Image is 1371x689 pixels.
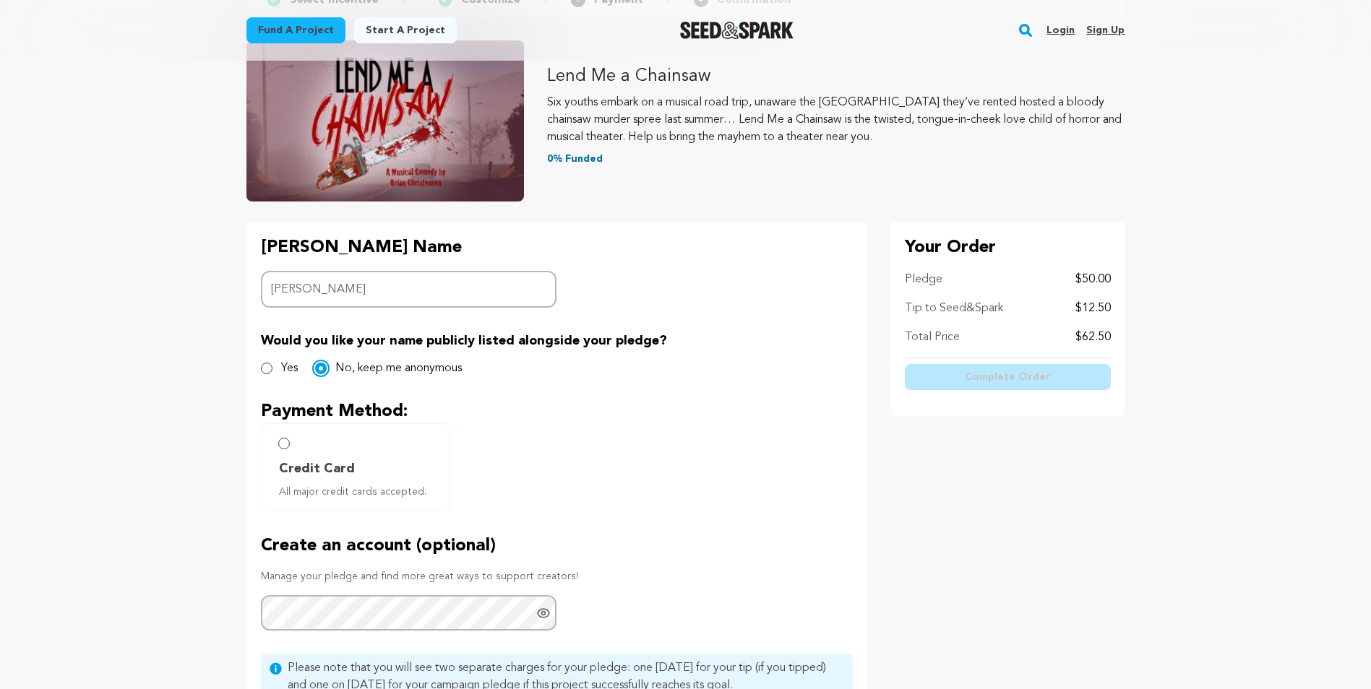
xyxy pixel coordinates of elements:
[261,400,853,423] p: Payment Method:
[547,94,1125,146] p: Six youths embark on a musical road trip, unaware the [GEOGRAPHIC_DATA] they’ve rented hosted a b...
[905,271,942,288] p: Pledge
[261,236,557,259] p: [PERSON_NAME] Name
[261,569,853,584] p: Manage your pledge and find more great ways to support creators!
[354,17,457,43] a: Start a project
[279,485,438,499] span: All major credit cards accepted.
[261,271,557,308] input: Backer Name
[261,534,853,558] p: Create an account (optional)
[905,236,1111,259] p: Your Order
[1086,19,1125,42] a: Sign up
[680,22,794,39] img: Seed&Spark Logo Dark Mode
[905,329,960,346] p: Total Price
[536,606,551,620] a: Show password as plain text. Warning: this will display your password on the screen.
[905,300,1003,317] p: Tip to Seed&Spark
[261,331,853,351] p: Would you like your name publicly listed alongside your pledge?
[1075,329,1111,346] p: $62.50
[1075,271,1111,288] p: $50.00
[246,17,345,43] a: Fund a project
[281,360,298,377] label: Yes
[279,459,355,479] span: Credit Card
[1075,300,1111,317] p: $12.50
[680,22,794,39] a: Seed&Spark Homepage
[1046,19,1075,42] a: Login
[965,370,1051,384] span: Complete Order
[547,65,1125,88] p: Lend Me a Chainsaw
[905,364,1111,390] button: Complete Order
[547,152,1125,166] p: 0% Funded
[335,360,462,377] label: No, keep me anonymous
[246,40,524,201] img: Lend Me a Chainsaw image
